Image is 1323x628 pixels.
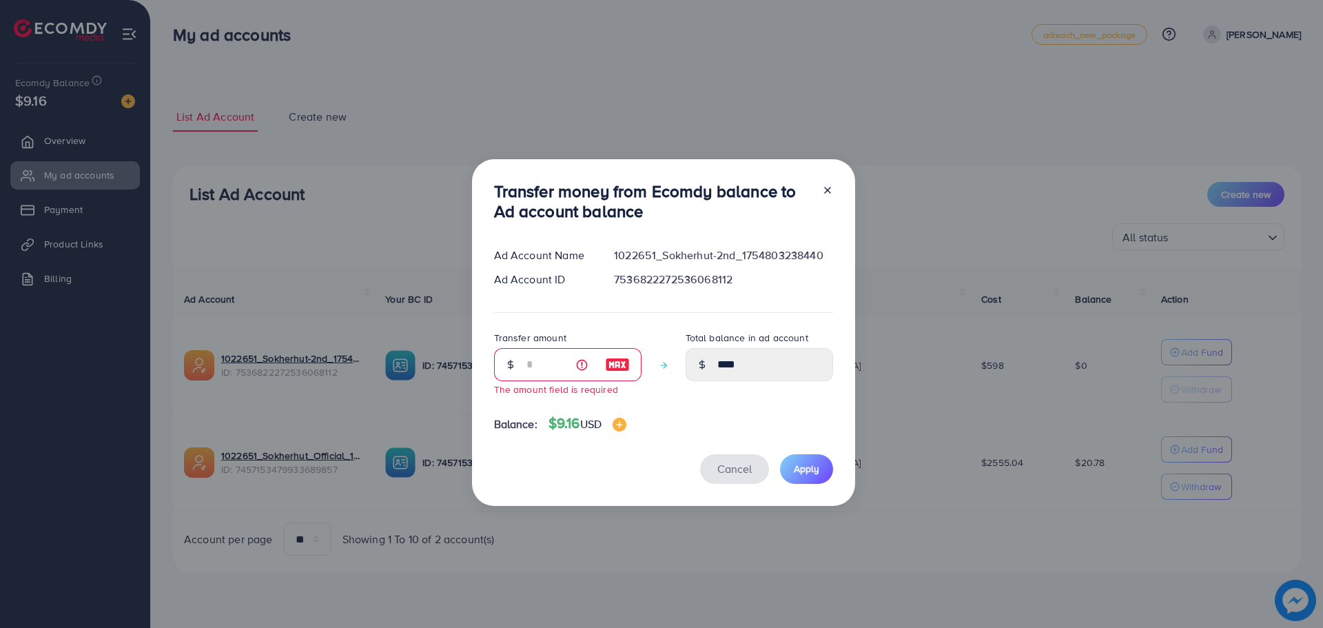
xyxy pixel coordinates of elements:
[605,356,630,373] img: image
[494,383,618,396] small: The amount field is required
[494,416,537,432] span: Balance:
[794,462,819,476] span: Apply
[548,415,626,432] h4: $9.16
[603,272,843,287] div: 7536822272536068112
[483,247,604,263] div: Ad Account Name
[483,272,604,287] div: Ad Account ID
[580,416,602,432] span: USD
[717,461,752,476] span: Cancel
[780,454,833,484] button: Apply
[686,331,808,345] label: Total balance in ad account
[700,454,769,484] button: Cancel
[494,181,811,221] h3: Transfer money from Ecomdy balance to Ad account balance
[603,247,843,263] div: 1022651_Sokherhut-2nd_1754803238440
[494,331,566,345] label: Transfer amount
[613,418,626,432] img: image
